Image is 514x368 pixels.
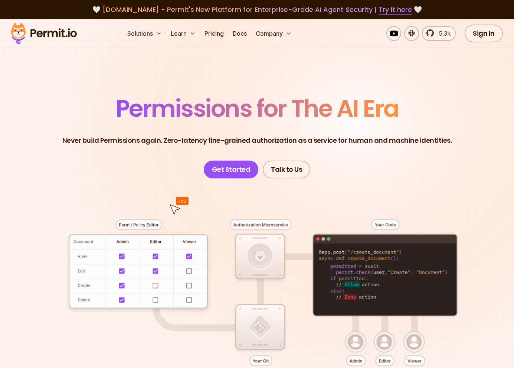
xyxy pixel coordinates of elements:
[204,161,259,178] a: Get Started
[7,21,80,46] img: Permit logo
[435,29,451,38] span: 5.3k
[253,26,295,41] button: Company
[168,26,199,41] button: Learn
[263,161,310,178] a: Talk to Us
[116,92,399,125] span: Permissions for The AI Era
[18,4,496,15] div: 🤍 🤍
[422,26,456,41] a: 5.3k
[124,26,165,41] button: Solutions
[230,26,250,41] a: Docs
[465,25,503,42] a: Sign In
[62,135,452,146] p: Never build Permissions again. Zero-latency fine-grained authorization as a service for human and...
[102,5,412,14] span: [DOMAIN_NAME] - Permit's New Platform for Enterprise-Grade AI Agent Security |
[379,5,412,14] a: Try it here
[202,26,227,41] a: Pricing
